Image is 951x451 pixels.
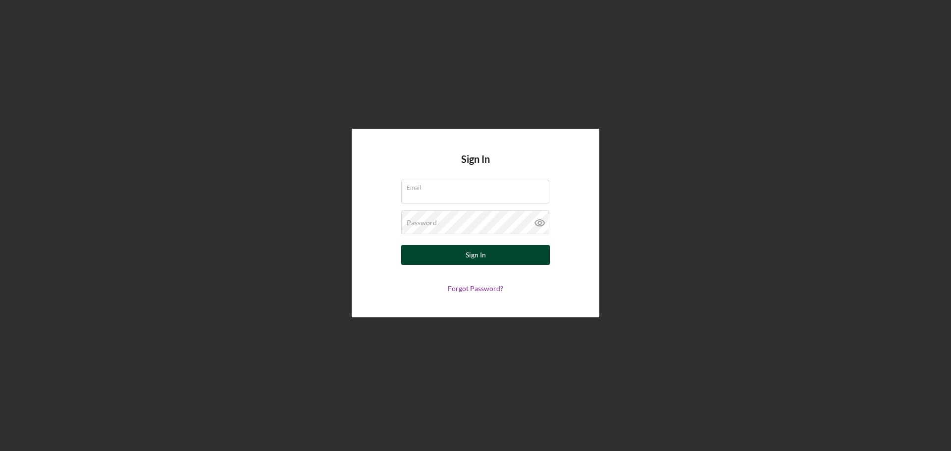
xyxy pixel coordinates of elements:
[407,219,437,227] label: Password
[401,245,550,265] button: Sign In
[448,284,503,293] a: Forgot Password?
[466,245,486,265] div: Sign In
[461,153,490,180] h4: Sign In
[407,180,549,191] label: Email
